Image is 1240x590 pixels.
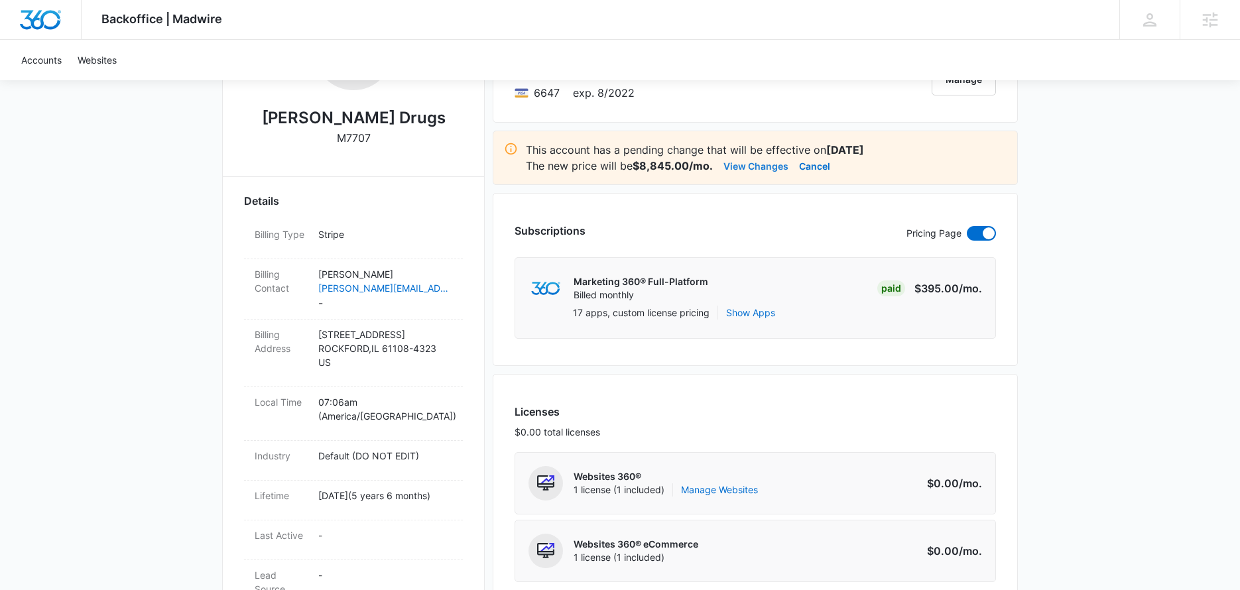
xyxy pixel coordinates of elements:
a: [PERSON_NAME][EMAIL_ADDRESS][DOMAIN_NAME] [318,281,452,295]
span: /mo. [959,282,982,295]
h3: Subscriptions [515,223,586,239]
img: marketing360Logo [531,282,560,296]
dt: Lifetime [255,489,308,502]
div: Billing Contact[PERSON_NAME][PERSON_NAME][EMAIL_ADDRESS][DOMAIN_NAME]- [244,259,463,320]
a: Websites [70,40,125,80]
a: Accounts [13,40,70,80]
dt: Local Time [255,395,308,409]
div: Last Active- [244,520,463,560]
span: 1 license (1 included) [574,483,758,497]
button: Cancel [799,158,830,174]
p: [STREET_ADDRESS] ROCKFORD , IL 61108-4323 US [318,327,452,369]
p: 07:06am ( America/[GEOGRAPHIC_DATA] ) [318,395,452,423]
p: - [318,528,452,542]
dt: Billing Contact [255,267,308,295]
p: $0.00 [920,475,982,491]
div: Local Time07:06am (America/[GEOGRAPHIC_DATA]) [244,387,463,441]
span: Backoffice | Madwire [101,12,222,26]
p: Stripe [318,227,452,241]
p: Websites 360® eCommerce [574,538,698,551]
p: - [318,568,452,582]
span: exp. 8/2022 [573,85,635,101]
p: Billed monthly [574,288,708,302]
p: This account has a pending change that will be effective on [526,142,1007,158]
h3: Licenses [515,404,600,420]
div: Billing TypeStripe [244,219,463,259]
dt: Industry [255,449,308,463]
p: $395.00 [914,280,982,296]
dt: Billing Address [255,327,308,355]
p: Default (DO NOT EDIT) [318,449,452,463]
span: /mo. [959,544,982,558]
p: [PERSON_NAME] [318,267,452,281]
p: Pricing Page [906,226,961,241]
p: M7707 [337,130,371,146]
p: The new price will be [526,158,713,174]
div: Lifetime[DATE](5 years 6 months) [244,481,463,520]
p: 17 apps, custom license pricing [573,306,710,320]
button: View Changes [723,158,788,174]
dt: Last Active [255,528,308,542]
span: 1 license (1 included) [574,551,698,564]
p: Websites 360® [574,470,758,483]
strong: $8,845.00/mo. [633,159,713,172]
a: Manage Websites [681,483,758,497]
span: /mo. [959,477,982,490]
span: Visa ending with [534,85,560,101]
span: Details [244,193,279,209]
h2: [PERSON_NAME] Drugs [262,106,446,130]
div: Billing Address[STREET_ADDRESS]ROCKFORD,IL 61108-4323US [244,320,463,387]
div: Paid [877,280,905,296]
p: Marketing 360® Full-Platform [574,275,708,288]
button: Show Apps [726,306,775,320]
div: IndustryDefault (DO NOT EDIT) [244,441,463,481]
p: $0.00 [920,543,982,559]
strong: [DATE] [826,143,864,156]
dd: - [318,267,452,311]
p: $0.00 total licenses [515,425,600,439]
p: [DATE] ( 5 years 6 months ) [318,489,452,502]
dt: Billing Type [255,227,308,241]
